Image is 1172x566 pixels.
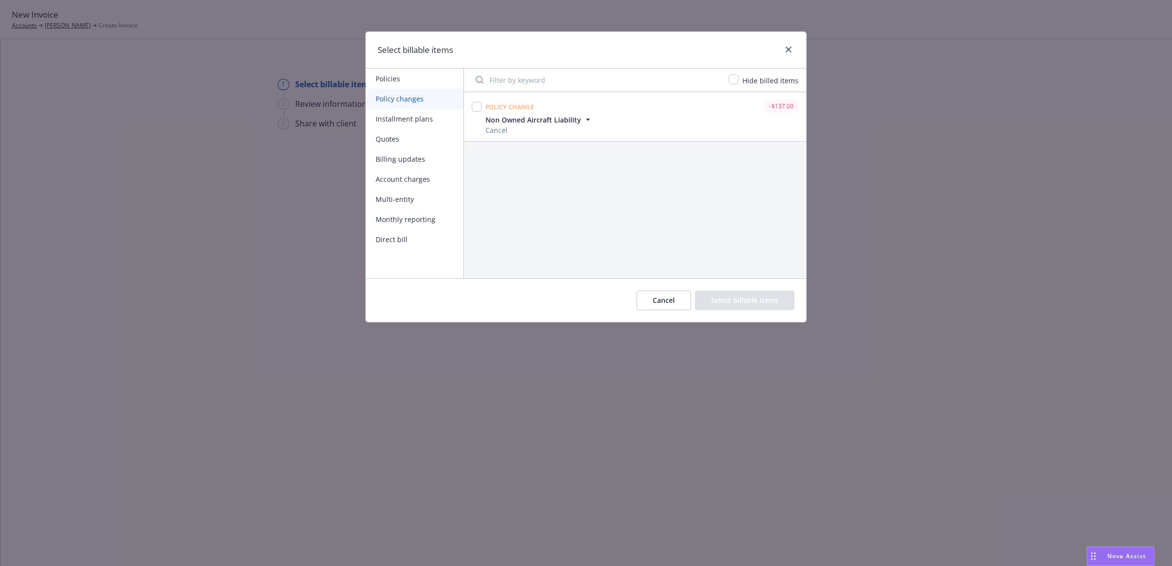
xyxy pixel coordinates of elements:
button: Installment plans [366,109,463,129]
button: Account charges [366,169,463,189]
button: Cancel [637,291,691,310]
button: Direct bill [366,229,463,249]
button: Policy changes [366,89,463,109]
h1: Select billable items [378,44,453,56]
button: Quotes [366,129,463,149]
button: Monthly reporting [366,209,463,229]
button: Non Owned Aircraft Liability [485,115,593,125]
div: Drag to move [1087,547,1099,566]
span: Cancel [485,125,593,135]
button: Multi-entity [366,189,463,209]
button: Nova Assist [1087,546,1154,566]
button: Billing updates [366,149,463,169]
div: -$137.00 [764,100,798,112]
input: Filter by keyword [470,70,723,90]
span: Policy change [485,103,534,111]
span: Non Owned Aircraft Liability [485,115,581,125]
span: Hide billed items [742,76,798,85]
button: Policies [366,69,463,89]
a: close [783,44,794,55]
span: Nova Assist [1107,552,1146,560]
